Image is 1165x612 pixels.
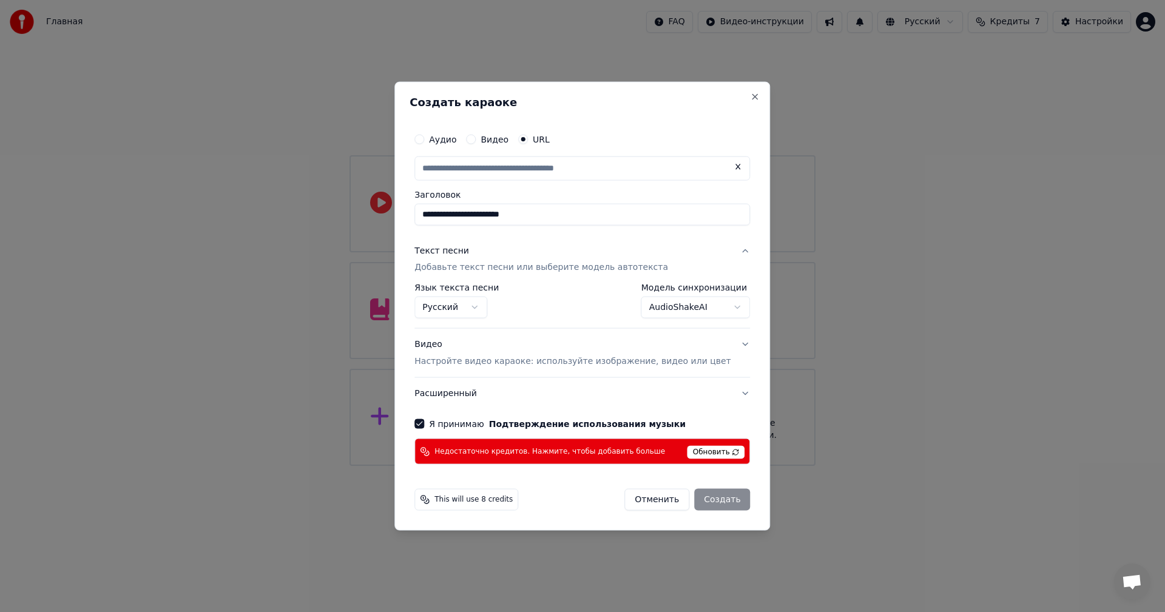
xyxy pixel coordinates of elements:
[687,446,745,459] span: Обновить
[414,283,499,292] label: Язык текста песни
[414,283,750,328] div: Текст песниДобавьте текст песни или выберите модель автотекста
[624,489,689,511] button: Отменить
[429,420,686,428] label: Я принимаю
[410,96,755,107] h2: Создать караоке
[414,355,731,368] p: Настройте видео караоке: используйте изображение, видео или цвет
[434,446,665,456] span: Недостаточно кредитов. Нажмите, чтобы добавить больше
[414,378,750,409] button: Расширенный
[489,420,686,428] button: Я принимаю
[481,135,508,143] label: Видео
[641,283,751,292] label: Модель синхронизации
[414,190,750,198] label: Заголовок
[429,135,456,143] label: Аудио
[414,244,469,257] div: Текст песни
[434,495,513,505] span: This will use 8 credits
[533,135,550,143] label: URL
[414,235,750,283] button: Текст песниДобавьте текст песни или выберите модель автотекста
[414,338,731,368] div: Видео
[414,329,750,377] button: ВидеоНастройте видео караоке: используйте изображение, видео или цвет
[414,261,668,274] p: Добавьте текст песни или выберите модель автотекста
